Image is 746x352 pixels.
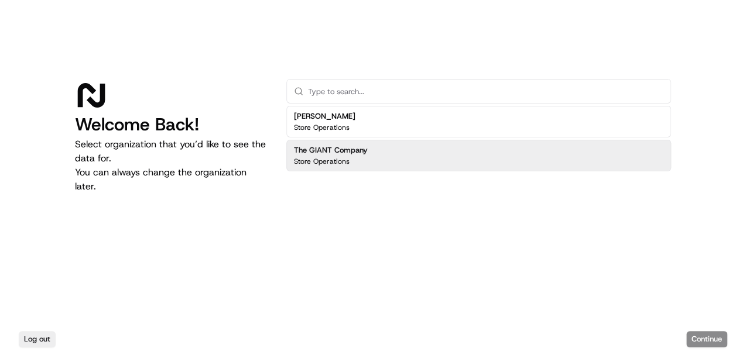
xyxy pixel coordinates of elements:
h2: The GIANT Company [294,145,368,156]
input: Type to search... [308,80,663,103]
h1: Welcome Back! [75,114,268,135]
p: Store Operations [294,157,350,166]
p: Select organization that you’d like to see the data for. You can always change the organization l... [75,137,268,194]
button: Log out [19,331,56,347]
div: Suggestions [286,103,671,174]
h2: [PERSON_NAME] [294,111,355,122]
p: Store Operations [294,123,350,132]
